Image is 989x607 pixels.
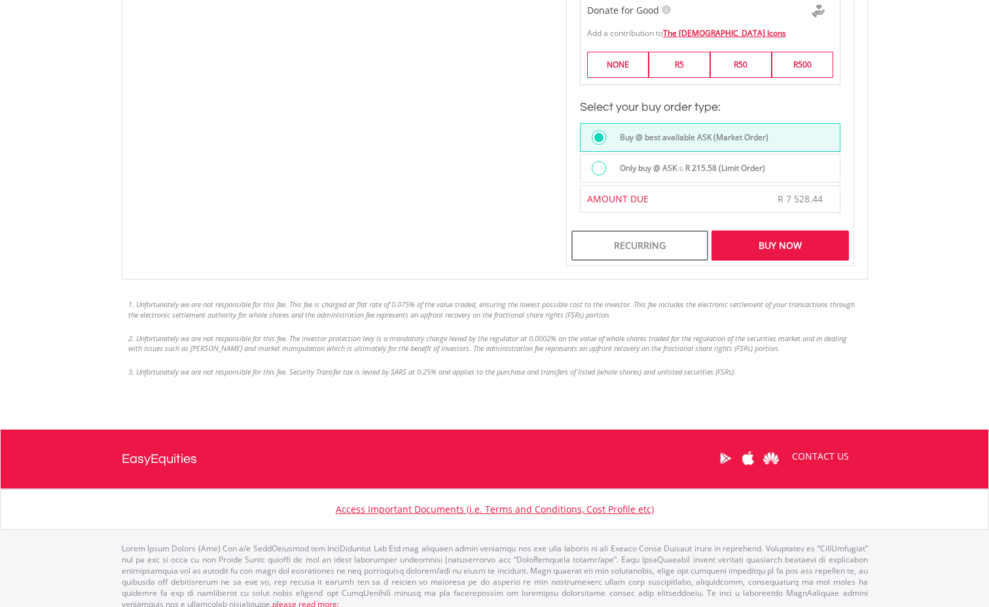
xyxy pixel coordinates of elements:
a: Access Important Documents (i.e. Terms and Conditions, Cost Profile etc) [336,503,654,515]
div: Add a contribution to [581,21,840,39]
label: R500 [772,52,833,77]
a: Google Play [714,438,737,479]
span: Donate for Good [587,4,659,16]
li: 1. Unfortunately we are not responsible for this fee. This fee is charged at flat rate of 0.075% ... [128,299,861,320]
h3: Select your buy order type: [580,98,840,117]
a: Apple [737,438,760,479]
label: Buy @ best available ASK (Market Order) [612,130,768,145]
label: R5 [649,52,710,77]
li: 2. Unfortunately we are not responsible for this fee. The investor protection levy is a mandatory... [128,333,861,354]
a: EasyEquities [122,430,197,488]
label: Only buy @ ASK ≤ R 215.58 (Limit Order) [612,161,765,175]
div: Buy Now [711,230,848,261]
label: R50 [710,52,772,77]
a: CONTACT US [783,438,858,475]
img: Donte For Good [812,5,825,18]
a: Huawei [760,438,783,479]
span: R 7 528.44 [778,193,823,205]
li: 3. Unfortunately we are not responsible for this fee. Security Transfer tax is levied by SARS at ... [128,367,861,377]
label: NONE [587,52,649,77]
a: The [DEMOGRAPHIC_DATA] Icons [663,28,786,39]
div: Recurring [571,230,708,261]
span: AMOUNT DUE [587,193,649,205]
